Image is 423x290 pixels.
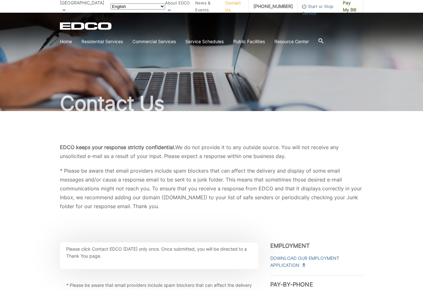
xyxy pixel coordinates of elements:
p: * Please be aware that email providers include spam blockers that can affect the delivery and dis... [60,166,363,211]
a: EDCD logo. Return to the homepage. [60,22,112,30]
a: Home [60,38,72,45]
h3: Pay-by-Phone [270,275,363,288]
a: Download Our Employment Application [270,255,363,269]
b: EDCO keeps your response strictly confidential. [60,144,175,150]
a: Residential Services [81,38,123,45]
h1: Contact Us [60,93,363,114]
select: Select a language [111,3,165,10]
p: Please click Contact EDCO [DATE] only once. Once submitted, you will be directed to a Thank You p... [66,246,252,260]
h3: Employment [270,242,363,249]
p: We do not provide it to any outside source. You will not receive any unsolicited e-mail as a resu... [60,143,363,161]
a: Commercial Services [132,38,176,45]
a: Service Schedules [185,38,224,45]
a: Resource Center [274,38,309,45]
a: Public Facilities [233,38,265,45]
